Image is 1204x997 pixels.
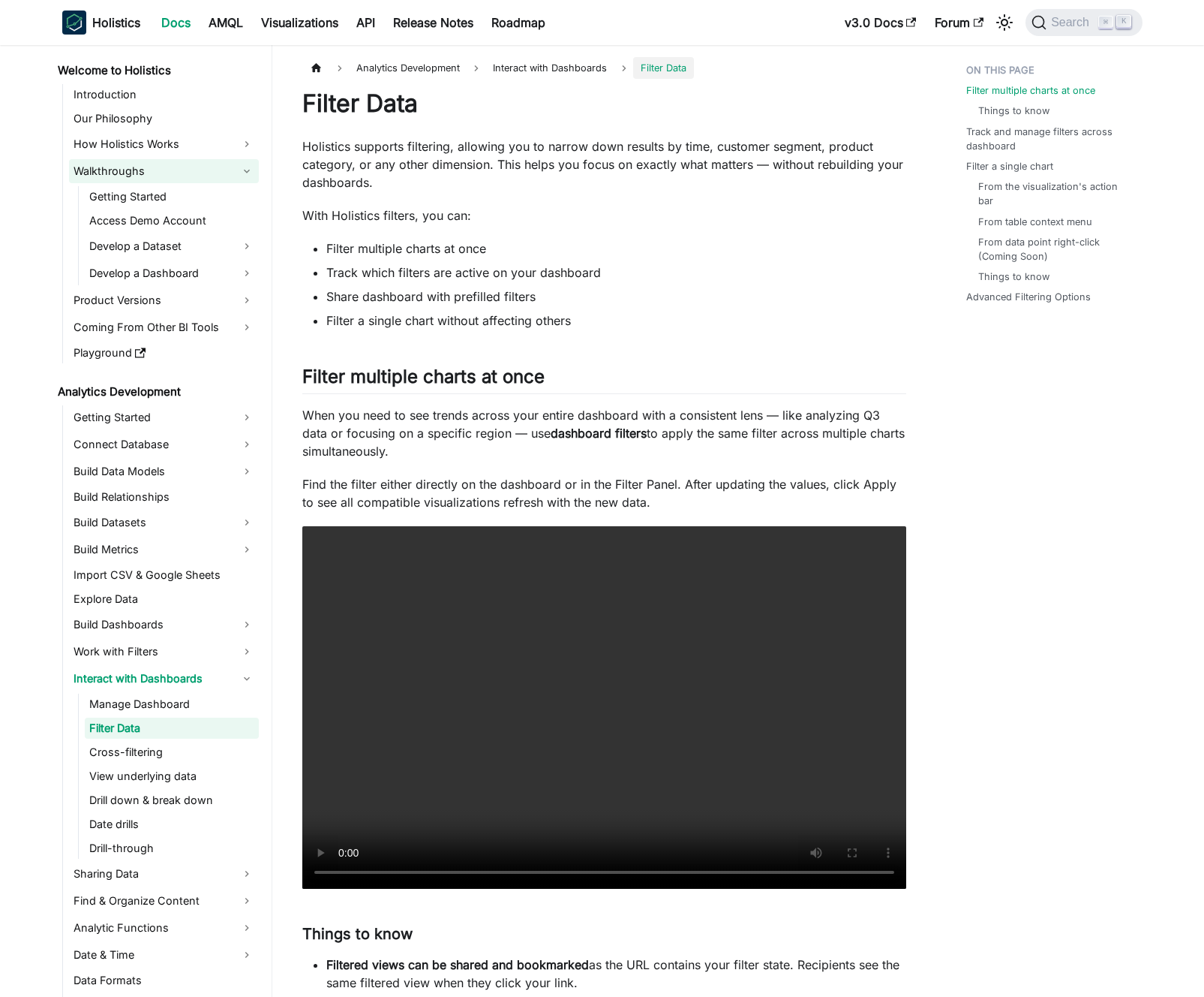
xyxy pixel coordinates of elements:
a: Welcome to Holistics [53,60,259,81]
a: Playground [69,342,259,363]
a: Import CSV & Google Sheets [69,565,259,586]
strong: dashboard filters [551,426,647,441]
a: Develop a Dataset [85,234,259,258]
a: Sharing Data [69,862,259,886]
a: Build Data Models [69,459,259,483]
h1: Filter Data [302,89,906,119]
a: Explore Data [69,589,259,610]
nav: Breadcrumbs [302,57,906,79]
a: Access Demo Account [85,210,259,231]
a: Build Relationships [69,486,259,508]
li: Track which filters are active on your dashboard [326,264,906,282]
a: Interact with Dashboards [69,667,259,691]
a: v3.0 Docs [836,11,926,35]
p: When you need to see trends across your entire dashboard with a consistent lens — like analyzing ... [302,406,906,460]
a: Product Versions [69,288,259,312]
h3: Things to know [302,925,906,944]
a: Visualizations [252,11,347,35]
a: From table context menu [978,215,1092,229]
a: Things to know [978,104,1049,118]
p: Find the filter either directly on the dashboard or in the Filter Panel. After updating the value... [302,475,906,511]
a: Getting Started [69,405,259,429]
li: Filter a single chart without affecting others [326,312,906,330]
a: Advanced Filtering Options [966,290,1091,304]
p: Holistics supports filtering, allowing you to narrow down results by time, customer segment, prod... [302,137,906,191]
h2: Filter multiple charts at once [302,366,906,394]
a: Build Dashboards [69,613,259,637]
a: Release Notes [384,11,482,35]
a: Data Formats [69,970,259,991]
a: Date & Time [69,943,259,967]
li: Filter multiple charts at once [326,239,906,258]
a: AMQL [200,11,252,35]
a: Track and manage filters across dashboard [966,125,1133,153]
a: Things to know [978,270,1049,284]
p: With Holistics filters, you can: [302,206,906,224]
a: Roadmap [482,11,554,35]
li: Share dashboard with prefilled filters [326,288,906,306]
img: Holistics [62,11,86,35]
a: Filter a single chart [966,159,1053,173]
a: HolisticsHolistics [62,11,140,35]
a: Forum [926,11,992,35]
a: Docs [152,11,200,35]
a: Getting Started [85,186,259,207]
a: Drill down & break down [85,790,259,811]
a: Analytic Functions [69,916,259,940]
span: Interact with Dashboards [485,57,614,79]
a: Filter multiple charts at once [966,83,1095,98]
a: From data point right-click (Coming Soon) [978,235,1127,264]
a: View underlying data [85,766,259,787]
p: as the URL contains your filter state. Recipients see the same filtered view when they click your... [326,956,906,992]
b: Holistics [92,14,140,32]
button: Search (Command+K) [1025,9,1142,36]
a: Cross-filtering [85,742,259,763]
span: Search [1046,16,1098,29]
a: Build Datasets [69,511,259,535]
strong: Filtered views can be shared and bookmarked [326,957,589,972]
a: Filter Data [85,718,259,739]
a: Drill-through [85,838,259,859]
button: Switch between dark and light mode (currently light mode) [992,11,1016,35]
a: Find & Organize Content [69,889,259,913]
a: Walkthroughs [69,159,259,183]
a: How Holistics Works [69,132,259,156]
a: Date drills [85,814,259,835]
span: Filter Data [633,57,694,79]
nav: Docs sidebar [47,45,272,997]
a: Home page [302,57,331,79]
a: Analytics Development [53,381,259,402]
span: Analytics Development [349,57,467,79]
a: Connect Database [69,432,259,456]
a: Introduction [69,84,259,105]
a: Coming From Other BI Tools [69,315,259,339]
a: Develop a Dashboard [85,261,259,285]
kbd: K [1116,15,1131,29]
a: Our Philosophy [69,108,259,129]
a: API [347,11,384,35]
a: From the visualization's action bar [978,179,1127,208]
video: Your browser does not support embedding video, but you can . [302,526,906,889]
kbd: ⌘ [1098,16,1113,29]
a: Build Metrics [69,538,259,562]
a: Work with Filters [69,640,259,664]
a: Manage Dashboard [85,694,259,715]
